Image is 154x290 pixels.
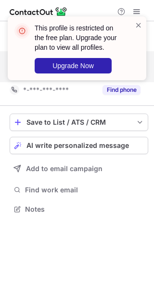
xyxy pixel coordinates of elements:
button: AI write personalized message [10,137,148,154]
header: This profile is restricted on the free plan. Upgrade your plan to view all profiles. [35,23,123,52]
div: Save to List / ATS / CRM [26,118,131,126]
button: Find work email [10,183,148,197]
button: save-profile-one-click [10,114,148,131]
span: Add to email campaign [26,165,103,173]
button: Upgrade Now [35,58,112,73]
button: Add to email campaign [10,160,148,177]
span: Find work email [25,186,144,194]
img: error [14,23,30,39]
img: ContactOut v5.3.10 [10,6,67,17]
button: Notes [10,203,148,216]
span: Notes [25,205,144,214]
span: Upgrade Now [52,62,94,70]
span: AI write personalized message [26,142,129,149]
